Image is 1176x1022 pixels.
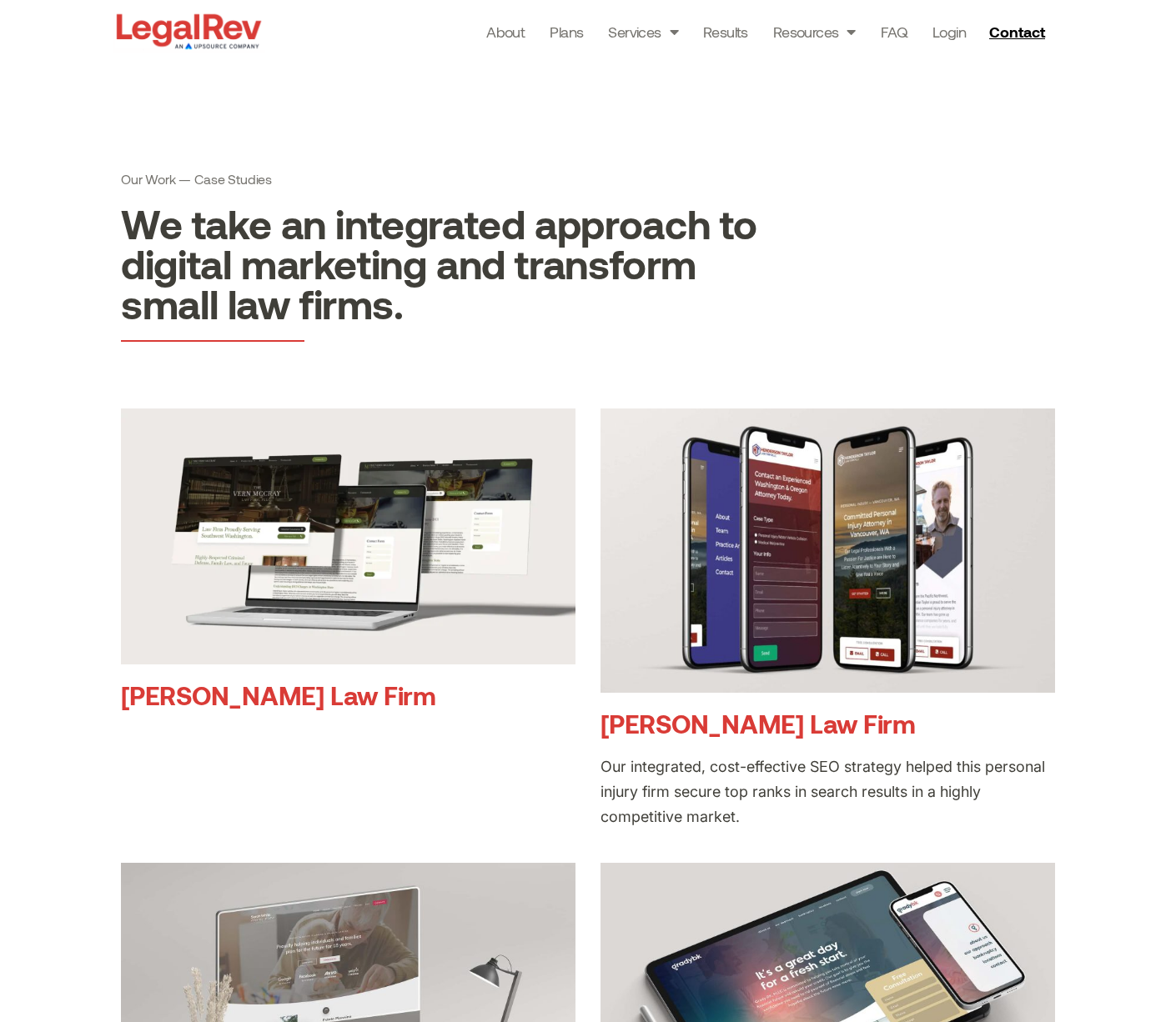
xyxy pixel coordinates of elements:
a: FAQ [881,20,907,43]
a: Results [703,20,748,43]
img: Conversion-Optimized Injury Law Website [601,408,1055,693]
h2: We take an integrated approach to digital marketing and transform small law firms. [121,203,758,323]
a: [PERSON_NAME] Law Firm [601,708,916,739]
a: [PERSON_NAME] Law Firm [121,679,436,710]
h1: Our Work — Case Studies [121,171,758,187]
nav: Menu [486,20,966,43]
a: Resources [773,20,856,43]
div: Our integrated, cost-effective SEO strategy helped this personal injury firm secure top ranks in ... [601,754,1055,829]
span: Contact [989,24,1045,39]
a: Plans [550,20,583,43]
a: Login [932,20,966,43]
a: Services [608,20,678,43]
a: Contact [983,18,1056,45]
a: About [486,20,525,43]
